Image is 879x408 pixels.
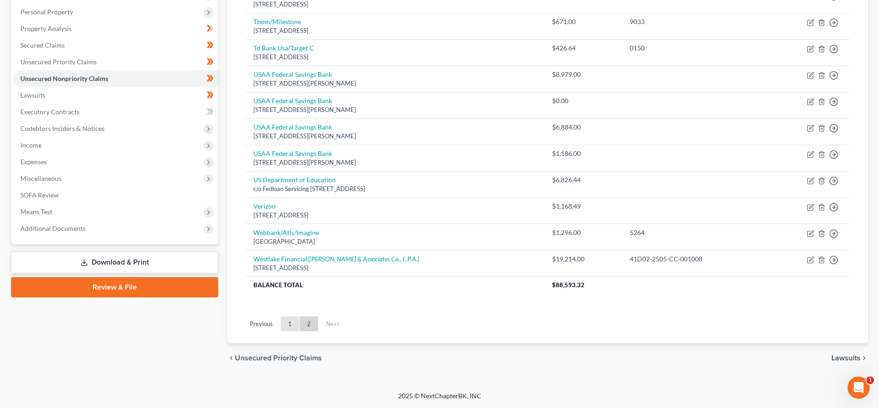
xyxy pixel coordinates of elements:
a: SOFA Review [13,187,218,204]
a: USAA Federal Savings Bank [253,123,332,131]
div: [GEOGRAPHIC_DATA] [253,237,537,246]
div: $1,186.00 [552,149,615,158]
div: $426.64 [552,43,615,53]
a: Download & Print [11,252,218,273]
div: [STREET_ADDRESS] [253,211,537,220]
span: Codebtors Insiders & Notices [20,124,104,132]
a: Lawsuits [13,87,218,104]
div: $1,296.00 [552,228,615,237]
div: $6,884.00 [552,123,615,132]
a: Unsecured Nonpriority Claims [13,70,218,87]
a: 2 [300,316,318,331]
a: Verizon [253,202,276,210]
a: Westlake Financial([PERSON_NAME] & Associates Co., L.P.A.) [253,255,419,263]
button: Lawsuits chevron_right [831,354,868,362]
a: USAA Federal Savings Bank [253,97,332,105]
a: Executory Contracts [13,104,218,120]
a: Webbank/Atls/Imagine [253,229,319,236]
div: [STREET_ADDRESS] [253,264,537,272]
div: [STREET_ADDRESS][PERSON_NAME] [253,79,537,88]
span: Miscellaneous [20,174,61,182]
a: Property Analysis [13,20,218,37]
span: Secured Claims [20,41,65,49]
a: USAA Federal Savings Bank [253,149,332,157]
div: 5264 [630,228,759,237]
span: 1 [867,377,874,384]
i: chevron_right [861,354,868,362]
span: Unsecured Priority Claims [20,58,97,66]
span: $88,593.32 [552,281,584,289]
span: Lawsuits [831,354,861,362]
div: $19,214.00 [552,254,615,264]
div: [STREET_ADDRESS] [253,26,537,35]
span: SOFA Review [20,191,59,199]
div: [STREET_ADDRESS][PERSON_NAME] [253,132,537,141]
div: $6,826.44 [552,175,615,185]
div: [STREET_ADDRESS] [253,53,537,62]
span: Personal Property [20,8,73,16]
span: Means Test [20,208,52,216]
a: Td Bank Usa/Target C [253,44,314,52]
a: USAA Federal Savings Bank [253,70,332,78]
a: US Department of Education [253,176,336,184]
a: Secured Claims [13,37,218,54]
span: Executory Contracts [20,108,80,116]
div: [STREET_ADDRESS][PERSON_NAME] [253,105,537,114]
div: [STREET_ADDRESS][PERSON_NAME] [253,158,537,167]
div: c/o Fedloan Servicing [STREET_ADDRESS] [253,185,537,193]
a: Previous [242,316,280,331]
a: Tbom/Milestone [253,18,301,25]
i: chevron_left [227,354,235,362]
button: chevron_left Unsecured Priority Claims [227,354,322,362]
iframe: Intercom live chat [848,377,870,399]
span: Lawsuits [20,91,45,99]
span: Unsecured Priority Claims [235,354,322,362]
th: Balance Total [246,277,545,293]
i: ([PERSON_NAME] & Associates Co., L.P.A.) [307,255,419,263]
div: 41D02-2505-CC-001008 [630,254,759,264]
div: 2025 © NextChapterBK, INC [176,391,703,408]
span: Expenses [20,158,47,166]
div: $8,979.00 [552,70,615,79]
div: 9033 [630,17,759,26]
a: 1 [281,316,299,331]
div: $0.00 [552,96,615,105]
span: Income [20,141,42,149]
span: Additional Documents [20,224,86,232]
a: Unsecured Priority Claims [13,54,218,70]
a: Review & File [11,277,218,297]
span: Unsecured Nonpriority Claims [20,74,108,82]
div: $671.00 [552,17,615,26]
div: $1,168.49 [552,202,615,211]
span: Property Analysis [20,25,72,32]
div: 0150 [630,43,759,53]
